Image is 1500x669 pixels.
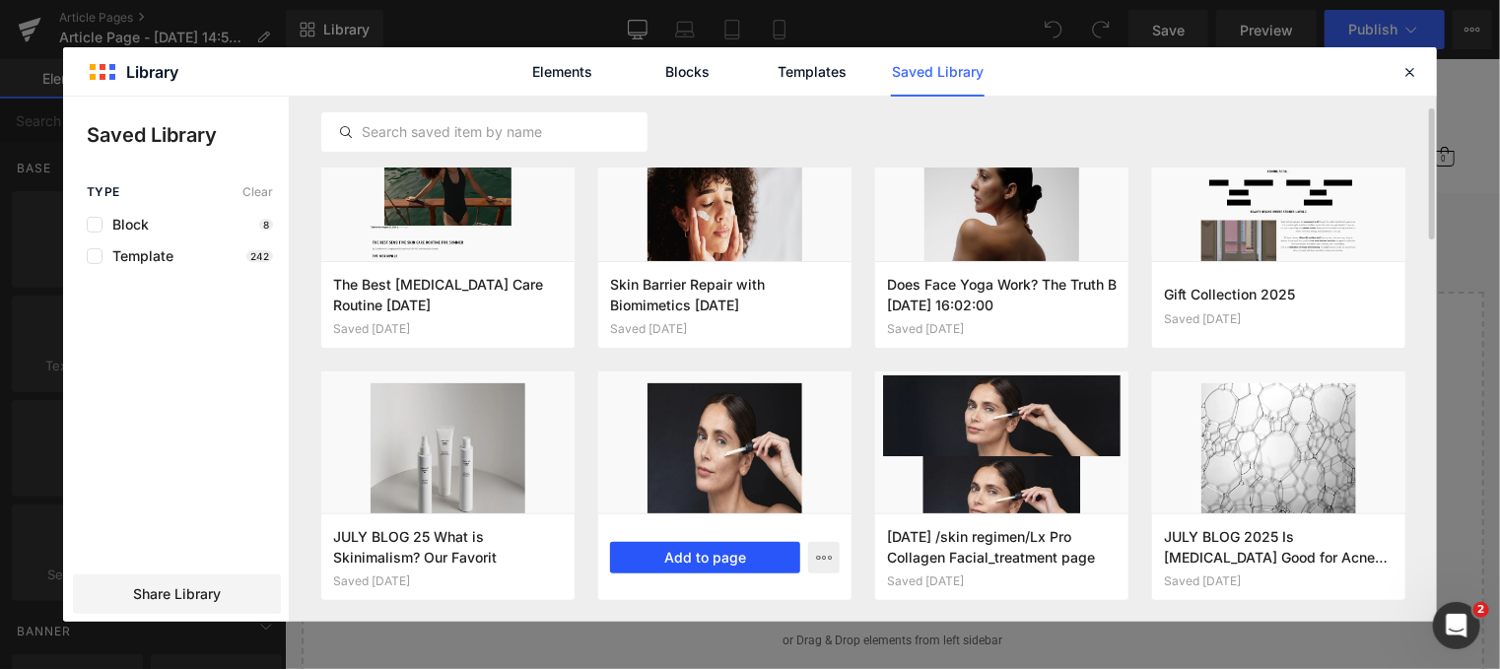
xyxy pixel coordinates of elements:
h3: [DATE] /skin regimen/Lx Pro Collagen Facial_treatment page [887,526,1117,567]
a: b-corp [20,70,67,129]
button: Über Comfort Zone [817,72,862,134]
div: Saved [DATE] [610,322,840,336]
a: Explore Template [519,519,697,559]
h3: Skin Barrier Repair with Biomimetics [DATE] [610,274,840,314]
p: Saved Library [87,120,289,150]
iframe: Intercom live chat [1433,602,1480,649]
span: 2 [1473,602,1489,618]
h3: Gift Collection 2025 [1164,284,1394,304]
div: Saved [DATE] [887,322,1117,336]
span: Clear [242,185,273,199]
div: Saved [DATE] [1164,312,1394,326]
input: Search saved item by name [322,120,647,144]
span: Type [87,185,120,199]
a: Sonnenschutz [462,86,542,120]
div: Saved [DATE] [887,574,1117,588]
a: Templates [766,47,859,97]
button: Geschenkideen & sets [581,79,668,127]
div: Saved [DATE] [333,322,563,336]
span: Share Library [133,584,221,604]
p: 8 [259,219,273,231]
h3: JULY BLOG 2025 Is [MEDICAL_DATA] Good for Acne [DATE] 16:29:52 [1164,526,1394,567]
p: or Drag & Drop elements from left sidebar [48,574,1168,588]
button: Professional [708,86,778,119]
span: Template [102,248,173,264]
p: 242 [246,250,273,262]
h3: JULY BLOG 25 What is Skinimalism? Our Favorit [333,526,563,567]
div: Saved [DATE] [1164,574,1394,588]
p: Start building your page [48,279,1168,302]
span: Block [102,217,149,233]
h3: The Best [MEDICAL_DATA] Care Routine [DATE] [333,274,563,314]
span: 0 [1156,95,1164,104]
h3: Does Face Yoga Work? The Truth B [DATE] 16:02:00 [887,274,1117,314]
button: Add to page [610,542,800,573]
a: 0 [1150,88,1170,107]
a: Bestseller [208,86,264,120]
button: Gesicht [304,86,347,119]
svg: Certified B Corporation [26,70,61,129]
a: Blocks [641,47,734,97]
button: Search aria label [1056,67,1087,129]
img: Comfort Zone Germany [519,15,697,52]
button: Körper [386,86,423,119]
a: Saved Library [891,47,985,97]
div: Saved [DATE] [333,574,563,588]
a: Elements [515,47,609,97]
